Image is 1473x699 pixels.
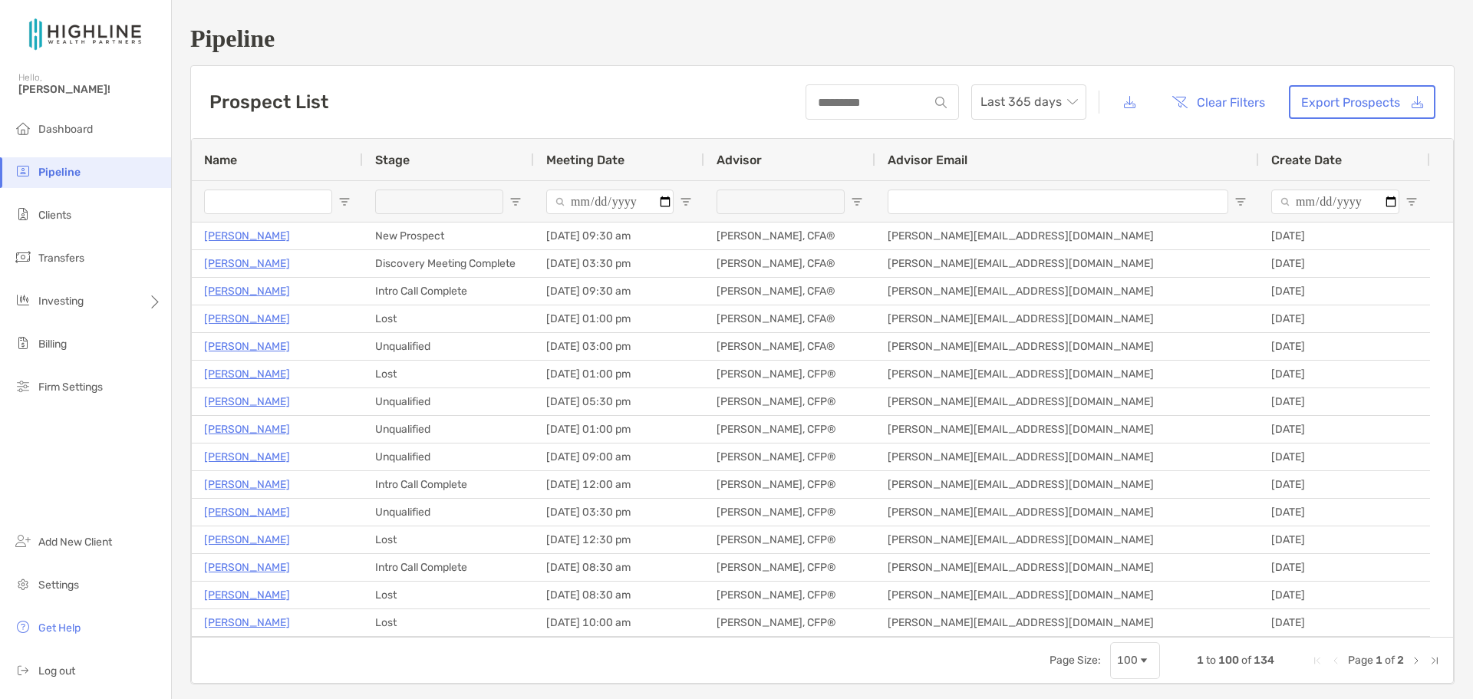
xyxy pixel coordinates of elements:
div: [DATE] [1259,526,1430,553]
img: settings icon [14,575,32,593]
img: transfers icon [14,248,32,266]
div: [PERSON_NAME][EMAIL_ADDRESS][DOMAIN_NAME] [875,526,1259,553]
img: firm-settings icon [14,377,32,395]
a: [PERSON_NAME] [204,475,290,494]
div: [PERSON_NAME], CFP® [704,471,875,498]
a: [PERSON_NAME] [204,337,290,356]
a: [PERSON_NAME] [204,282,290,301]
div: [DATE] [1259,361,1430,387]
div: [DATE] 01:00 pm [534,305,704,332]
div: [PERSON_NAME], CFA® [704,223,875,249]
button: Open Filter Menu [851,196,863,208]
span: Log out [38,664,75,678]
div: [DATE] [1259,416,1430,443]
span: Create Date [1271,153,1342,167]
div: [DATE] [1259,609,1430,636]
img: add_new_client icon [14,532,32,550]
div: Unqualified [363,416,534,443]
div: [DATE] 03:30 pm [534,250,704,277]
img: clients icon [14,205,32,223]
div: Lost [363,305,534,332]
p: [PERSON_NAME] [204,309,290,328]
span: Stage [375,153,410,167]
div: [PERSON_NAME], CFP® [704,443,875,470]
div: [PERSON_NAME], CFA® [704,305,875,332]
span: to [1206,654,1216,667]
span: 134 [1254,654,1274,667]
div: Last Page [1429,654,1441,667]
div: [DATE] [1259,554,1430,581]
img: logout icon [14,661,32,679]
a: [PERSON_NAME] [204,447,290,467]
div: First Page [1311,654,1323,667]
span: 100 [1218,654,1239,667]
span: Firm Settings [38,381,103,394]
div: [DATE] [1259,388,1430,415]
div: [PERSON_NAME][EMAIL_ADDRESS][DOMAIN_NAME] [875,278,1259,305]
a: [PERSON_NAME] [204,226,290,246]
div: Page Size [1110,642,1160,679]
span: Billing [38,338,67,351]
div: [PERSON_NAME], CFP® [704,554,875,581]
span: Name [204,153,237,167]
button: Open Filter Menu [1405,196,1418,208]
span: Transfers [38,252,84,265]
div: [PERSON_NAME][EMAIL_ADDRESS][DOMAIN_NAME] [875,250,1259,277]
div: [PERSON_NAME][EMAIL_ADDRESS][DOMAIN_NAME] [875,223,1259,249]
div: Lost [363,361,534,387]
div: [PERSON_NAME][EMAIL_ADDRESS][DOMAIN_NAME] [875,443,1259,470]
div: [PERSON_NAME], CFA® [704,250,875,277]
button: Open Filter Menu [1234,196,1247,208]
span: Advisor [717,153,762,167]
div: [PERSON_NAME], CFP® [704,388,875,415]
div: Previous Page [1330,654,1342,667]
div: [PERSON_NAME][EMAIL_ADDRESS][DOMAIN_NAME] [875,471,1259,498]
div: Unqualified [363,443,534,470]
div: [DATE] [1259,278,1430,305]
div: [DATE] 12:00 am [534,471,704,498]
input: Name Filter Input [204,190,332,214]
a: Export Prospects [1289,85,1435,119]
img: get-help icon [14,618,32,636]
span: Dashboard [38,123,93,136]
input: Create Date Filter Input [1271,190,1399,214]
span: Pipeline [38,166,81,179]
div: [DATE] 01:00 pm [534,361,704,387]
a: [PERSON_NAME] [204,364,290,384]
span: 2 [1397,654,1404,667]
div: [DATE] [1259,333,1430,360]
div: Intro Call Complete [363,278,534,305]
div: [PERSON_NAME], CFP® [704,416,875,443]
div: [DATE] 08:30 am [534,554,704,581]
div: [PERSON_NAME][EMAIL_ADDRESS][DOMAIN_NAME] [875,388,1259,415]
div: [PERSON_NAME][EMAIL_ADDRESS][DOMAIN_NAME] [875,333,1259,360]
a: [PERSON_NAME] [204,392,290,411]
div: [PERSON_NAME], CFP® [704,361,875,387]
h1: Pipeline [190,25,1455,53]
div: [PERSON_NAME], CFP® [704,582,875,608]
div: [PERSON_NAME][EMAIL_ADDRESS][DOMAIN_NAME] [875,582,1259,608]
a: [PERSON_NAME] [204,558,290,577]
input: Meeting Date Filter Input [546,190,674,214]
a: [PERSON_NAME] [204,585,290,605]
div: [PERSON_NAME], CFA® [704,278,875,305]
span: Clients [38,209,71,222]
div: [DATE] 12:30 pm [534,526,704,553]
a: [PERSON_NAME] [204,254,290,273]
div: [DATE] [1259,499,1430,526]
div: 100 [1117,654,1138,667]
p: [PERSON_NAME] [204,530,290,549]
div: [PERSON_NAME], CFP® [704,609,875,636]
div: Intro Call Complete [363,554,534,581]
a: [PERSON_NAME] [204,420,290,439]
span: 1 [1197,654,1204,667]
img: dashboard icon [14,119,32,137]
div: Unqualified [363,333,534,360]
button: Open Filter Menu [338,196,351,208]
